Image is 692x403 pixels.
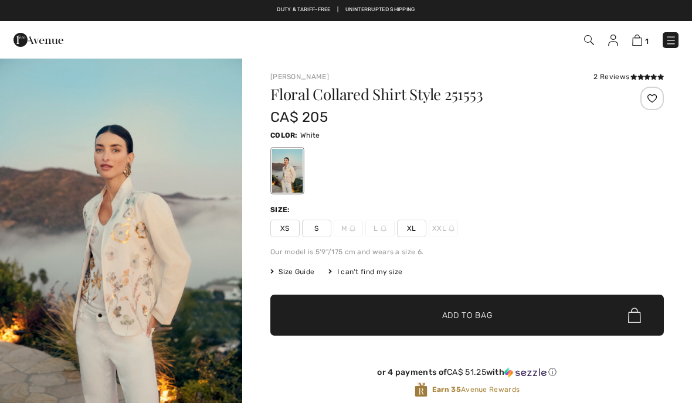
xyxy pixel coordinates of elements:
[334,220,363,237] span: M
[302,220,331,237] span: S
[270,220,300,237] span: XS
[270,131,298,139] span: Color:
[300,131,320,139] span: White
[632,33,649,47] a: 1
[270,267,314,277] span: Size Guide
[350,226,355,231] img: ring-m.svg
[13,33,63,45] a: 1ère Avenue
[13,28,63,52] img: 1ère Avenue
[645,37,649,46] span: 1
[381,226,386,231] img: ring-m.svg
[584,35,594,45] img: Search
[628,308,641,323] img: Bag.svg
[270,295,664,336] button: Add to Bag
[270,204,293,215] div: Size:
[429,220,458,237] span: XXL
[328,267,402,277] div: I can't find my size
[272,149,303,193] div: White
[415,382,428,398] img: Avenue Rewards
[270,367,664,378] div: or 4 payments of with
[632,35,642,46] img: Shopping Bag
[270,109,328,125] span: CA$ 205
[449,226,454,231] img: ring-m.svg
[270,247,664,257] div: Our model is 5'9"/175 cm and wears a size 6.
[593,71,664,82] div: 2 Reviews
[504,367,547,378] img: Sezzle
[397,220,426,237] span: XL
[270,367,664,382] div: or 4 payments ofCA$ 51.25withSezzle Click to learn more about Sezzle
[608,35,618,46] img: My Info
[270,87,598,102] h1: Floral Collared Shirt Style 251553
[432,384,520,395] span: Avenue Rewards
[365,220,395,237] span: L
[665,35,677,46] img: Menu
[432,385,461,394] strong: Earn 35
[447,367,486,377] span: CA$ 51.25
[442,309,493,322] span: Add to Bag
[270,73,329,81] a: [PERSON_NAME]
